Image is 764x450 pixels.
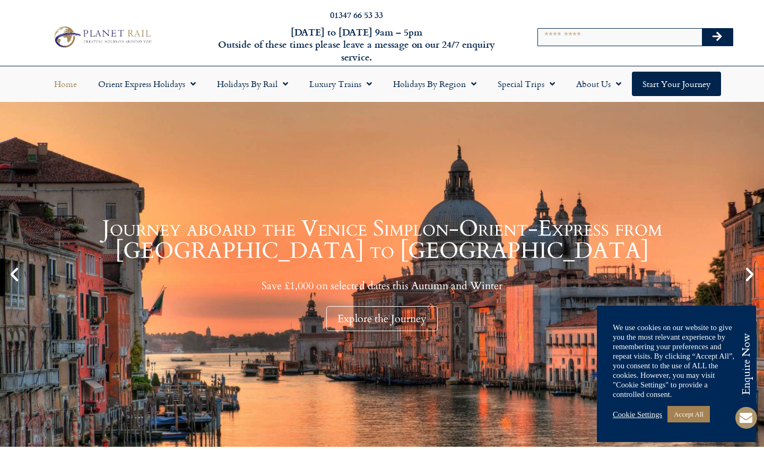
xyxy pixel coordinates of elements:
[50,24,154,49] img: Planet Rail Train Holidays Logo
[702,29,733,46] button: Search
[330,8,383,21] a: 01347 66 53 33
[383,72,487,96] a: Holidays by Region
[299,72,383,96] a: Luxury Trains
[5,265,23,283] div: Previous slide
[326,306,438,331] div: Explore the Journey
[741,265,759,283] div: Next slide
[613,410,662,419] a: Cookie Settings
[5,72,759,96] nav: Menu
[27,218,737,262] h1: Journey aboard the Venice Simplon-Orient-Express from [GEOGRAPHIC_DATA] to [GEOGRAPHIC_DATA]
[44,72,88,96] a: Home
[613,323,740,399] div: We use cookies on our website to give you the most relevant experience by remembering your prefer...
[566,72,632,96] a: About Us
[27,279,737,292] p: Save £1,000 on selected dates this Autumn and Winter
[632,72,721,96] a: Start your Journey
[206,72,299,96] a: Holidays by Rail
[667,406,710,422] a: Accept All
[206,26,507,63] h6: [DATE] to [DATE] 9am – 5pm Outside of these times please leave a message on our 24/7 enquiry serv...
[88,72,206,96] a: Orient Express Holidays
[487,72,566,96] a: Special Trips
